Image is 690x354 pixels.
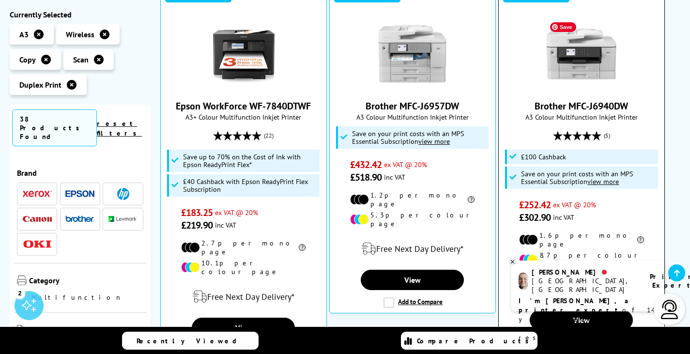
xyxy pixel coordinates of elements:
span: Save [550,22,576,32]
span: ex VAT @ 20% [215,208,258,217]
span: Duplex Print [19,80,61,90]
span: inc VAT [553,213,574,222]
img: user-headset-light.svg [660,300,679,319]
img: ashley-livechat.png [519,273,528,290]
span: A3 Colour Multifunction Inkjet Printer [504,112,659,122]
img: HP [117,188,129,200]
a: Canon [23,213,52,225]
img: Epson [65,190,94,198]
p: of 14 years! Leave me a message and I'll respond ASAP [519,296,657,342]
span: £302.90 [519,211,551,224]
a: Epson [65,188,94,200]
div: modal_delivery [166,283,322,310]
a: Brother MFC-J6957DW [376,82,449,92]
img: Brother MFC-J6940DW [545,17,618,90]
span: Save up to 70% on the Cost of Ink with Epson ReadyPrint Flex* [183,153,317,169]
span: ex VAT @ 20% [384,160,427,169]
span: Wireless [66,30,94,39]
img: Brother [65,215,94,222]
a: Brother MFC-J6940DW [535,100,628,112]
span: £183.25 [181,206,213,219]
img: Category [17,276,27,285]
span: Save on your print costs with an MPS Essential Subscription [521,169,633,186]
span: £518.90 [350,171,382,184]
a: View [192,318,295,338]
a: Multifunction [17,292,123,303]
div: modal_delivery [504,276,659,303]
a: Xerox [23,188,52,200]
span: A3 [19,30,29,39]
a: reset filters [97,119,142,138]
a: Compare Products [401,332,537,350]
div: [PERSON_NAME] [532,268,638,277]
span: A3+ Colour Multifunction Inkjet Printer [166,112,322,122]
span: ex VAT @ 20% [553,200,596,209]
div: modal_delivery [335,235,491,262]
span: Copy [19,55,36,64]
span: Scan [73,55,89,64]
a: Lexmark [108,213,138,225]
span: Category [29,276,143,287]
span: £219.90 [181,219,213,231]
img: Printer Size [17,325,24,335]
span: Brand [17,168,143,178]
a: View [361,270,464,290]
a: Brother [65,213,94,225]
span: (5) [604,126,610,145]
img: OKI [23,240,52,248]
a: Brother MFC-J6940DW [545,82,618,92]
span: (22) [264,126,274,145]
div: 2 [15,288,25,298]
a: HP [108,188,138,200]
a: OKI [23,238,52,250]
li: 8.7p per colour page [519,251,644,268]
img: Brother MFC-J6957DW [376,17,449,90]
li: 5.3p per colour page [350,211,475,228]
b: I'm [PERSON_NAME], a printer expert [519,296,631,314]
span: £100 Cashback [521,153,566,161]
a: Recently Viewed [122,332,259,350]
span: A3 Colour Multifunction Inkjet Printer [335,112,491,122]
img: Xerox [23,191,52,198]
img: Lexmark [108,216,138,222]
u: view more [418,137,450,146]
span: £40 Cashback with Epson ReadyPrint Flex Subscription [183,178,317,193]
span: £432.42 [350,158,382,171]
span: Printer Size [27,325,143,337]
span: inc VAT [215,220,236,230]
span: 38 Products Found [12,109,97,146]
a: Brother MFC-J6957DW [366,100,459,112]
span: £252.42 [519,199,551,211]
span: Compare Products [417,337,534,345]
div: [GEOGRAPHIC_DATA], [GEOGRAPHIC_DATA] [532,277,638,294]
span: inc VAT [384,172,405,182]
a: Epson WorkForce WF-7840DTWF [176,100,311,112]
label: Add to Compare [383,297,443,308]
div: Currently Selected [10,10,151,19]
li: 2.7p per mono page [181,239,306,256]
img: Epson WorkForce WF-7840DTWF [207,17,280,90]
img: Canon [23,216,52,222]
a: Epson WorkForce WF-7840DTWF [207,82,280,92]
li: 1.6p per mono page [519,231,644,248]
li: 10.1p per colour page [181,259,306,276]
u: view more [587,177,619,186]
span: Save on your print costs with an MPS Essential Subscription [352,129,464,146]
span: Recently Viewed [137,337,246,345]
li: 1.2p per mono page [350,191,475,208]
